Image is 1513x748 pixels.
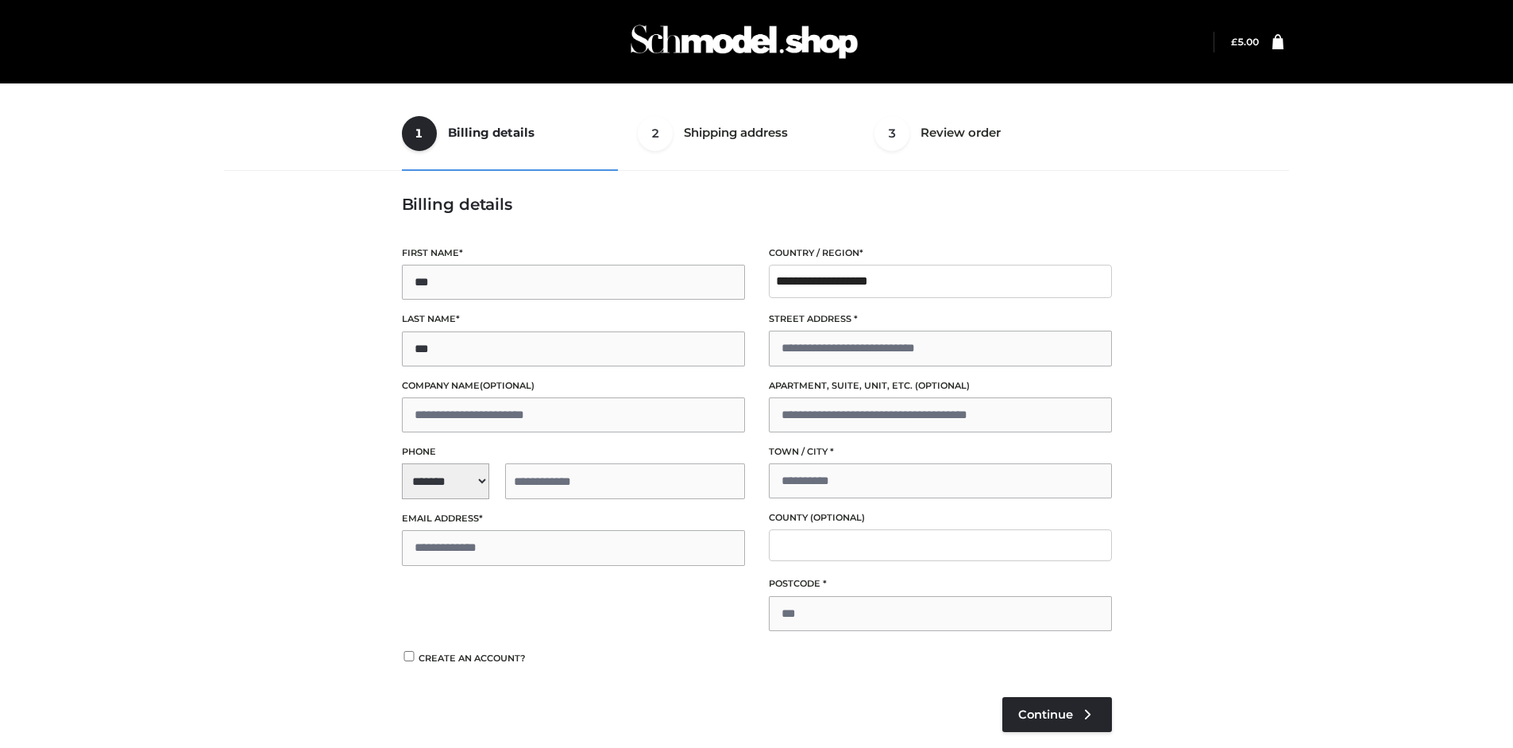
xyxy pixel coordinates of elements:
[769,378,1112,393] label: Apartment, suite, unit, etc.
[402,246,745,261] label: First name
[402,444,745,459] label: Phone
[1231,36,1259,48] a: £5.00
[769,246,1112,261] label: Country / Region
[1231,36,1259,48] bdi: 5.00
[810,512,865,523] span: (optional)
[1002,697,1112,732] a: Continue
[402,195,1112,214] h3: Billing details
[402,378,745,393] label: Company name
[402,651,416,661] input: Create an account?
[402,511,745,526] label: Email address
[402,312,745,327] label: Last name
[915,380,970,391] span: (optional)
[480,380,535,391] span: (optional)
[625,10,863,73] img: Schmodel Admin 964
[1231,36,1237,48] span: £
[419,653,526,664] span: Create an account?
[769,576,1112,591] label: Postcode
[769,444,1112,459] label: Town / City
[769,510,1112,525] label: County
[1018,707,1073,722] span: Continue
[769,312,1112,327] label: Street address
